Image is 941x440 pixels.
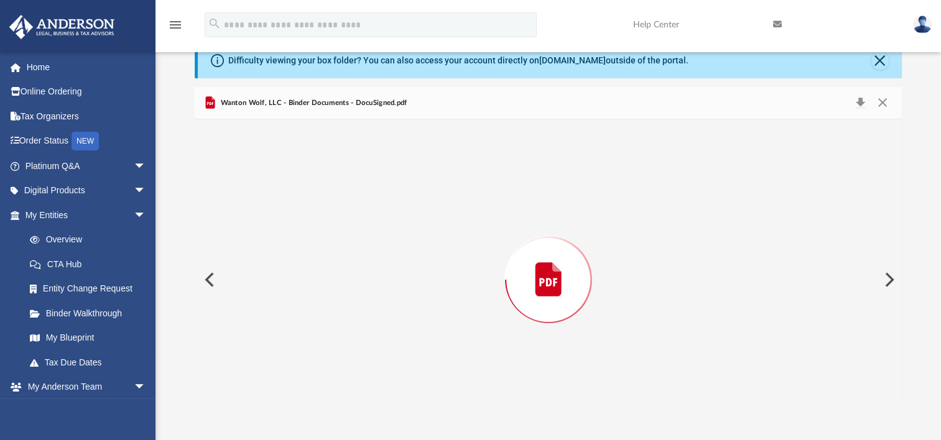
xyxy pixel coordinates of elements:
a: Tax Due Dates [17,350,165,375]
a: menu [168,24,183,32]
span: Wanton Wolf, LLC - Binder Documents - DocuSigned.pdf [218,98,407,109]
a: Binder Walkthrough [17,301,165,326]
span: arrow_drop_down [134,178,159,204]
i: menu [168,17,183,32]
a: CTA Hub [17,252,165,277]
span: arrow_drop_down [134,154,159,179]
div: NEW [72,132,99,150]
a: My Anderson Teamarrow_drop_down [9,375,159,400]
a: Digital Productsarrow_drop_down [9,178,165,203]
a: Home [9,55,165,80]
div: Difficulty viewing your box folder? You can also access your account directly on outside of the p... [228,54,688,67]
img: User Pic [913,16,932,34]
button: Close [871,52,889,70]
span: arrow_drop_down [134,375,159,400]
button: Next File [874,262,902,297]
a: Overview [17,227,165,252]
span: arrow_drop_down [134,203,159,228]
button: Download [849,94,871,112]
a: Platinum Q&Aarrow_drop_down [9,154,165,178]
a: Order StatusNEW [9,129,165,154]
a: My Entitiesarrow_drop_down [9,203,165,227]
a: Entity Change Request [17,277,165,301]
img: Anderson Advisors Platinum Portal [6,15,118,39]
a: Tax Organizers [9,104,165,129]
i: search [208,17,221,30]
a: My Blueprint [17,326,159,351]
button: Close [871,94,893,112]
button: Previous File [195,262,222,297]
a: [DOMAIN_NAME] [539,55,606,65]
a: Online Ordering [9,80,165,104]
